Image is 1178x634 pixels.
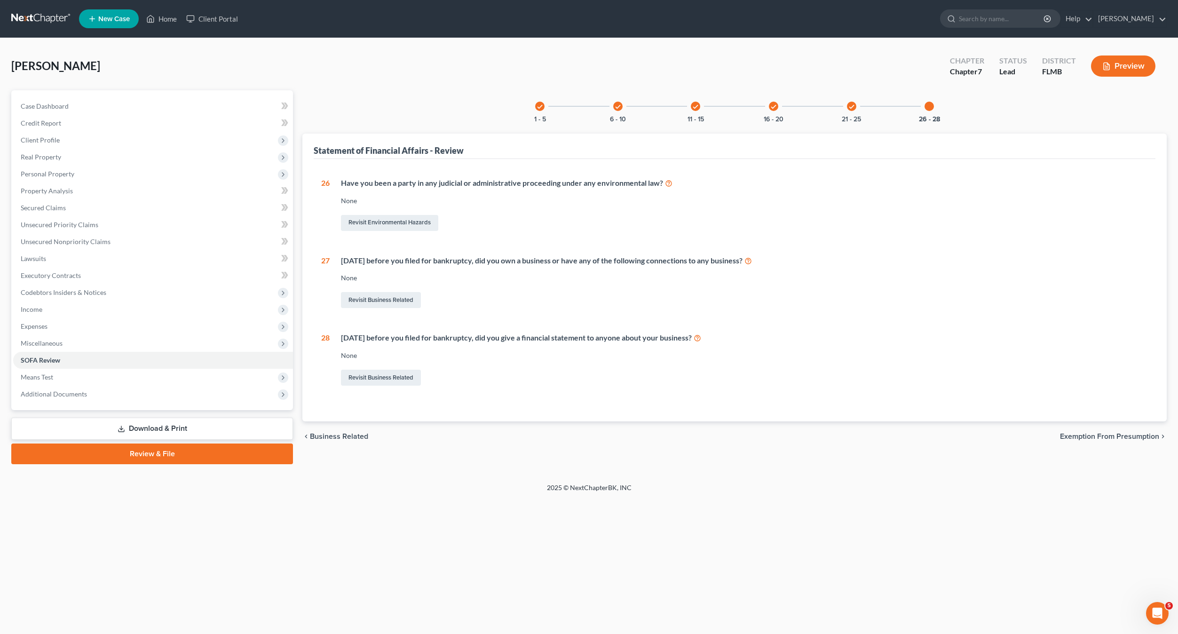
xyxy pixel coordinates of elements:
a: Unsecured Priority Claims [13,216,293,233]
div: [DATE] before you filed for bankruptcy, did you give a financial statement to anyone about your b... [341,333,1148,343]
a: Review & File [11,444,293,464]
a: Executory Contracts [13,267,293,284]
span: Personal Property [21,170,74,178]
button: Preview [1091,55,1155,77]
a: Unsecured Nonpriority Claims [13,233,293,250]
i: check [615,103,621,110]
button: 1 - 5 [534,116,546,123]
span: Unsecured Nonpriority Claims [21,238,111,246]
a: Property Analysis [13,182,293,199]
button: 16 - 20 [764,116,783,123]
div: 2025 © NextChapterBK, INC [321,483,857,500]
i: chevron_right [1159,433,1167,440]
a: Download & Print [11,418,293,440]
div: Lead [999,66,1027,77]
i: chevron_left [302,433,310,440]
a: [PERSON_NAME] [1093,10,1166,27]
i: check [770,103,777,110]
div: None [341,351,1148,360]
span: Additional Documents [21,390,87,398]
a: Secured Claims [13,199,293,216]
span: Real Property [21,153,61,161]
span: Unsecured Priority Claims [21,221,98,229]
span: Business Related [310,433,368,440]
span: Secured Claims [21,204,66,212]
input: Search by name... [959,10,1045,27]
div: District [1042,55,1076,66]
span: Exemption from Presumption [1060,433,1159,440]
i: check [692,103,699,110]
span: Property Analysis [21,187,73,195]
span: Credit Report [21,119,61,127]
div: Chapter [950,55,984,66]
div: FLMB [1042,66,1076,77]
span: New Case [98,16,130,23]
a: Revisit Business Related [341,370,421,386]
div: Status [999,55,1027,66]
button: 21 - 25 [842,116,861,123]
a: Case Dashboard [13,98,293,115]
span: Means Test [21,373,53,381]
div: Have you been a party in any judicial or administrative proceeding under any environmental law? [341,178,1148,189]
span: 5 [1165,602,1173,610]
span: Income [21,305,42,313]
a: Home [142,10,182,27]
span: Executory Contracts [21,271,81,279]
a: Lawsuits [13,250,293,267]
button: 6 - 10 [610,116,626,123]
iframe: Intercom live chat [1146,602,1169,625]
span: [PERSON_NAME] [11,59,100,72]
button: 26 - 28 [919,116,940,123]
span: Client Profile [21,136,60,144]
span: Lawsuits [21,254,46,262]
i: check [537,103,543,110]
button: Exemption from Presumption chevron_right [1060,433,1167,440]
span: 7 [978,67,982,76]
i: check [848,103,855,110]
a: Help [1061,10,1092,27]
span: Miscellaneous [21,339,63,347]
a: Credit Report [13,115,293,132]
div: Chapter [950,66,984,77]
div: [DATE] before you filed for bankruptcy, did you own a business or have any of the following conne... [341,255,1148,266]
div: 27 [321,255,330,310]
div: None [341,273,1148,283]
div: 26 [321,178,330,233]
button: 11 - 15 [688,116,704,123]
span: Codebtors Insiders & Notices [21,288,106,296]
div: None [341,196,1148,206]
span: Case Dashboard [21,102,69,110]
a: SOFA Review [13,352,293,369]
div: Statement of Financial Affairs - Review [314,145,464,156]
a: Client Portal [182,10,243,27]
div: 28 [321,333,330,388]
a: Revisit Environmental Hazards [341,215,438,231]
button: chevron_left Business Related [302,433,368,440]
span: Expenses [21,322,47,330]
a: Revisit Business Related [341,292,421,308]
span: SOFA Review [21,356,60,364]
